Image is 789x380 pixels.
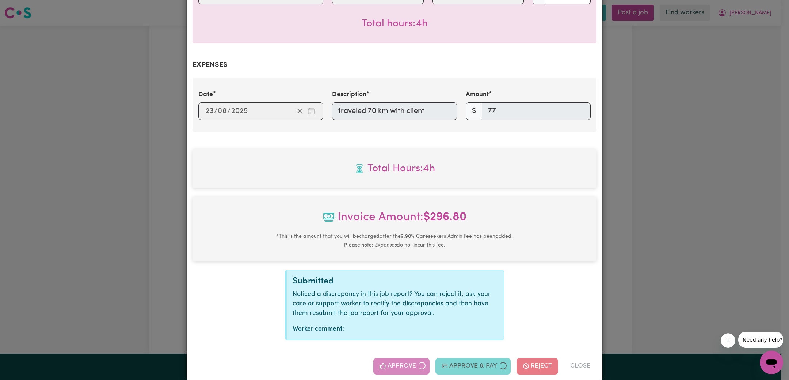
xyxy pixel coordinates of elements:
[294,106,305,117] button: Clear date
[466,90,489,99] label: Amount
[227,107,231,115] span: /
[293,277,334,286] span: Submitted
[375,242,397,248] u: Expenses
[198,161,591,176] span: Total hours worked: 4 hours
[214,107,218,115] span: /
[738,332,783,348] iframe: Message from company
[218,106,227,117] input: --
[193,61,596,69] h2: Expenses
[198,208,591,232] span: Invoice Amount:
[218,108,222,115] span: 0
[423,211,466,223] b: $ 296.80
[276,234,513,248] small: This is the amount that you will be charged after the 9.90 % Careseekers Admin Fee has been added...
[362,19,428,29] span: Total hours worked: 4 hours
[760,351,783,374] iframe: Button to launch messaging window
[344,242,373,248] b: Please note:
[332,102,457,120] input: traveled 70 km with client
[198,90,213,99] label: Date
[466,102,482,120] span: $
[721,333,735,348] iframe: Close message
[205,106,214,117] input: --
[305,106,317,117] button: Enter the date of expense
[293,290,498,319] p: Noticed a discrepancy in this job report? You can reject it, ask your care or support worker to r...
[332,90,366,99] label: Description
[293,326,344,332] strong: Worker comment:
[231,106,248,117] input: ----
